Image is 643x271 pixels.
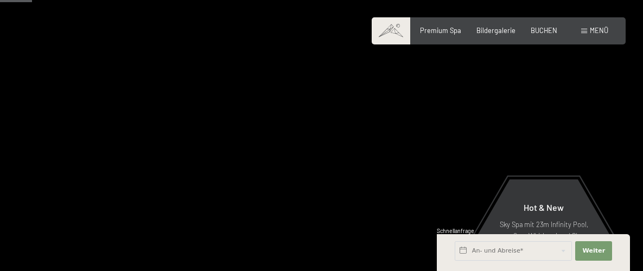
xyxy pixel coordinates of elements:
[531,26,557,35] a: BUCHEN
[524,202,564,212] span: Hot & New
[437,228,474,234] span: Schnellanfrage
[575,241,612,261] button: Weiter
[476,26,515,35] a: Bildergalerie
[420,26,461,35] a: Premium Spa
[590,26,608,35] span: Menü
[582,247,605,255] span: Weiter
